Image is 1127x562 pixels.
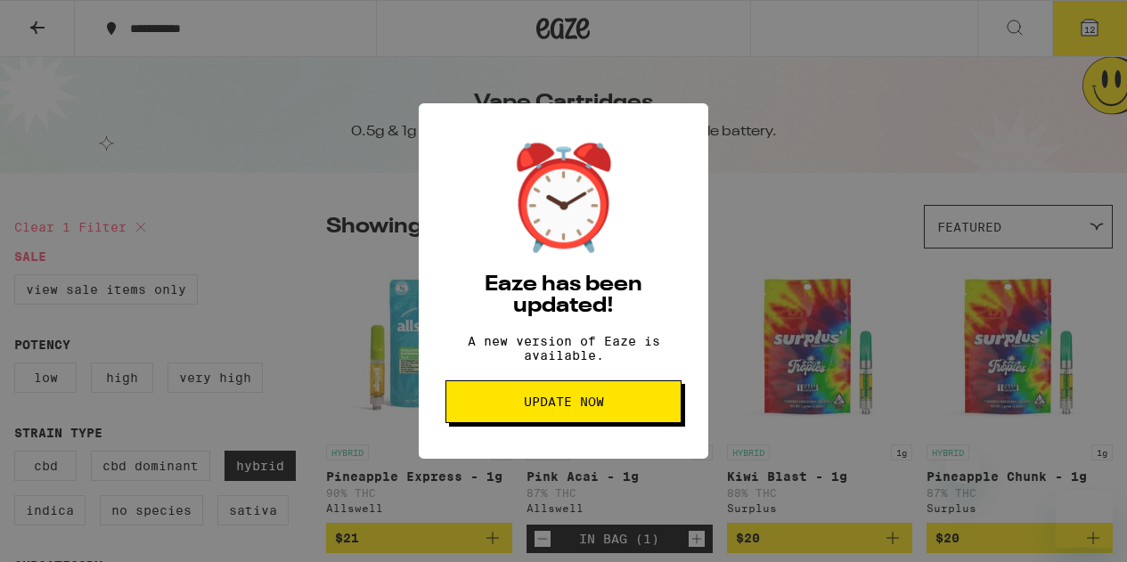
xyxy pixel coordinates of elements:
[445,334,682,362] p: A new version of Eaze is available.
[445,274,682,317] h2: Eaze has been updated!
[1056,491,1113,548] iframe: Button to launch messaging window
[524,395,604,408] span: Update Now
[445,380,682,423] button: Update Now
[502,139,626,257] div: ⏰
[945,448,981,484] iframe: Close message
